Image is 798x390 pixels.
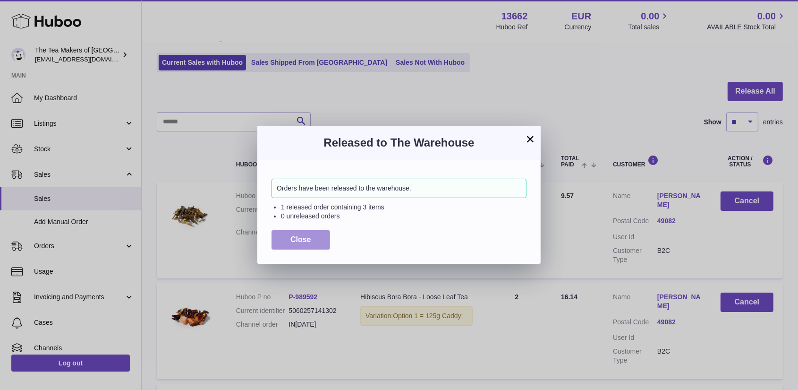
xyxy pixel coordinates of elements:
li: 0 unreleased orders [281,212,526,221]
div: Orders have been released to the warehouse. [272,179,526,198]
h3: Released to The Warehouse [272,135,526,150]
button: × [525,133,536,145]
li: 1 released order containing 3 items [281,203,526,212]
span: Close [290,235,311,243]
button: Close [272,230,330,250]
